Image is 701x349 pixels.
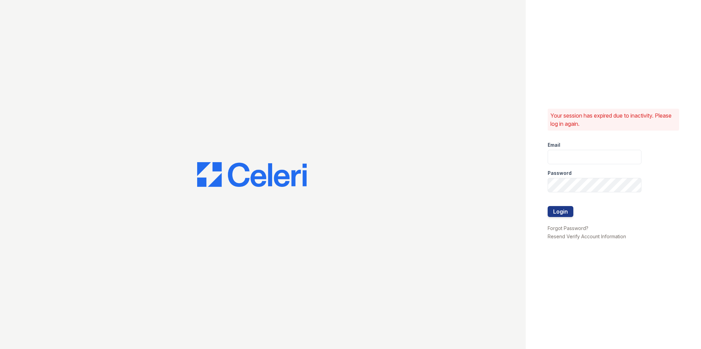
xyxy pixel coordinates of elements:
p: Your session has expired due to inactivity. Please log in again. [550,111,676,128]
a: Resend Verify Account Information [548,233,626,239]
img: CE_Logo_Blue-a8612792a0a2168367f1c8372b55b34899dd931a85d93a1a3d3e32e68fde9ad4.png [197,162,307,187]
a: Forgot Password? [548,225,588,231]
label: Password [548,170,572,177]
button: Login [548,206,573,217]
label: Email [548,142,560,148]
